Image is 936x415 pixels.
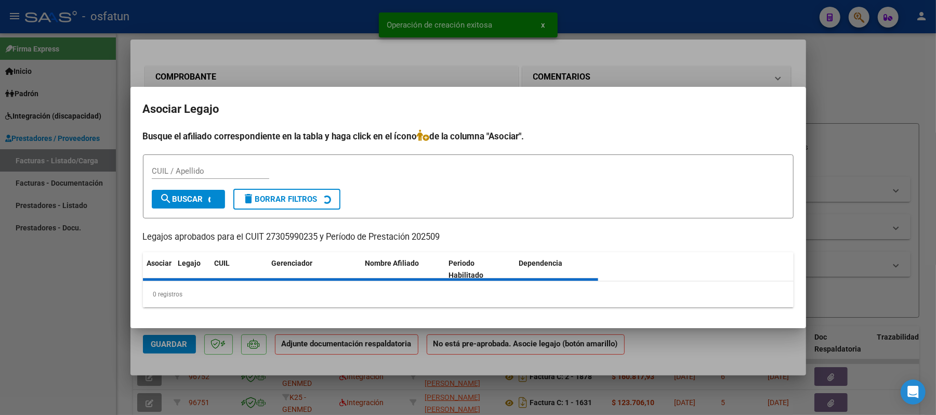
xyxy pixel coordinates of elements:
[268,252,361,287] datatable-header-cell: Gerenciador
[160,192,173,205] mat-icon: search
[143,129,794,143] h4: Busque el afiliado correspondiente en la tabla y haga click en el ícono de la columna "Asociar".
[143,281,794,307] div: 0 registros
[160,194,203,204] span: Buscar
[233,189,340,210] button: Borrar Filtros
[901,380,926,405] div: Open Intercom Messenger
[147,259,172,267] span: Asociar
[152,190,225,209] button: Buscar
[143,252,174,287] datatable-header-cell: Asociar
[143,231,794,244] p: Legajos aprobados para el CUIT 27305990235 y Período de Prestación 202509
[215,259,230,267] span: CUIL
[519,259,562,267] span: Dependencia
[515,252,598,287] datatable-header-cell: Dependencia
[243,192,255,205] mat-icon: delete
[272,259,313,267] span: Gerenciador
[243,194,318,204] span: Borrar Filtros
[178,259,201,267] span: Legajo
[361,252,445,287] datatable-header-cell: Nombre Afiliado
[365,259,419,267] span: Nombre Afiliado
[449,259,483,279] span: Periodo Habilitado
[174,252,210,287] datatable-header-cell: Legajo
[143,99,794,119] h2: Asociar Legajo
[210,252,268,287] datatable-header-cell: CUIL
[444,252,515,287] datatable-header-cell: Periodo Habilitado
